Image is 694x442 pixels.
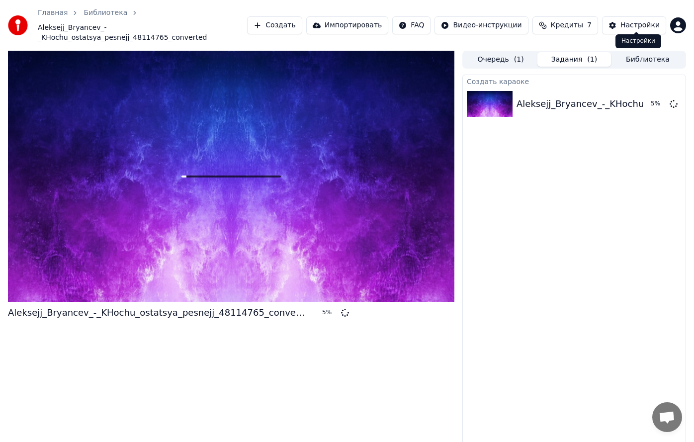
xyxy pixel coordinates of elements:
[620,20,660,30] div: Настройки
[38,8,247,43] nav: breadcrumb
[611,52,685,67] button: Библиотека
[587,55,597,65] span: ( 1 )
[306,16,389,34] button: Импортировать
[602,16,666,34] button: Настройки
[434,16,528,34] button: Видео-инструкции
[514,55,524,65] span: ( 1 )
[38,23,247,43] span: Aleksejj_Bryancev_-_KHochu_ostatsya_pesnejj_48114765_converted
[532,16,598,34] button: Кредиты7
[464,52,537,67] button: Очередь
[652,402,682,432] div: Открытый чат
[551,20,583,30] span: Кредиты
[463,75,686,87] div: Создать караоке
[615,34,661,48] div: Настройки
[8,306,306,320] div: Aleksejj_Bryancev_-_KHochu_ostatsya_pesnejj_48114765_converted
[38,8,68,18] a: Главная
[537,52,611,67] button: Задания
[247,16,302,34] button: Создать
[651,100,666,108] div: 5 %
[322,309,337,317] div: 5 %
[84,8,127,18] a: Библиотека
[587,20,592,30] span: 7
[8,15,28,35] img: youka
[392,16,431,34] button: FAQ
